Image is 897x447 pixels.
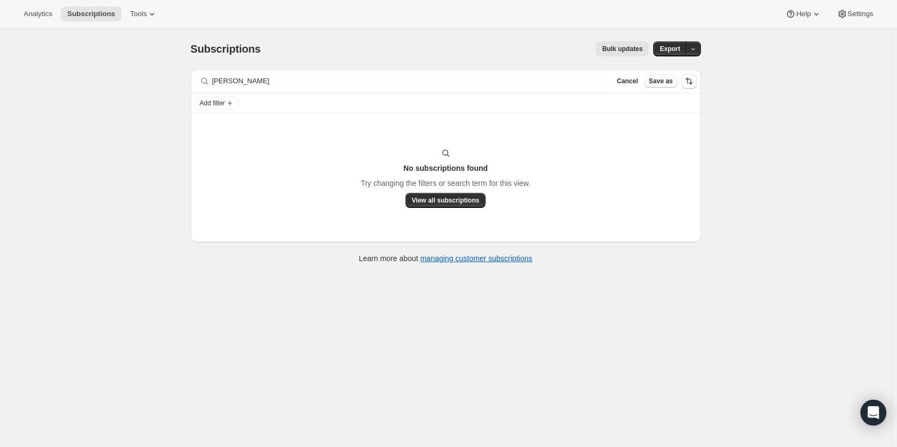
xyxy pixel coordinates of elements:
span: Bulk updates [602,45,642,53]
h3: No subscriptions found [403,163,488,174]
button: Subscriptions [61,6,121,21]
span: Help [796,10,811,18]
button: Analytics [17,6,59,21]
button: Export [653,41,686,56]
span: Tools [130,10,147,18]
button: Settings [830,6,880,21]
a: managing customer subscriptions [420,254,532,263]
button: Tools [124,6,164,21]
p: Learn more about [359,253,532,264]
button: Help [779,6,828,21]
button: Save as [645,75,677,88]
span: Subscriptions [191,43,261,55]
p: Try changing the filters or search term for this view. [360,178,530,189]
span: Settings [848,10,873,18]
button: View all subscriptions [406,193,486,208]
button: Add filter [195,97,238,110]
button: Sort the results [682,74,697,89]
button: Bulk updates [596,41,649,56]
span: Add filter [200,99,225,107]
span: Subscriptions [67,10,115,18]
div: Open Intercom Messenger [860,400,886,426]
input: Filter subscribers [212,74,606,89]
button: Cancel [612,75,642,88]
span: Cancel [617,77,638,85]
span: View all subscriptions [412,196,480,205]
span: Save as [649,77,673,85]
span: Analytics [24,10,52,18]
span: Export [660,45,680,53]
